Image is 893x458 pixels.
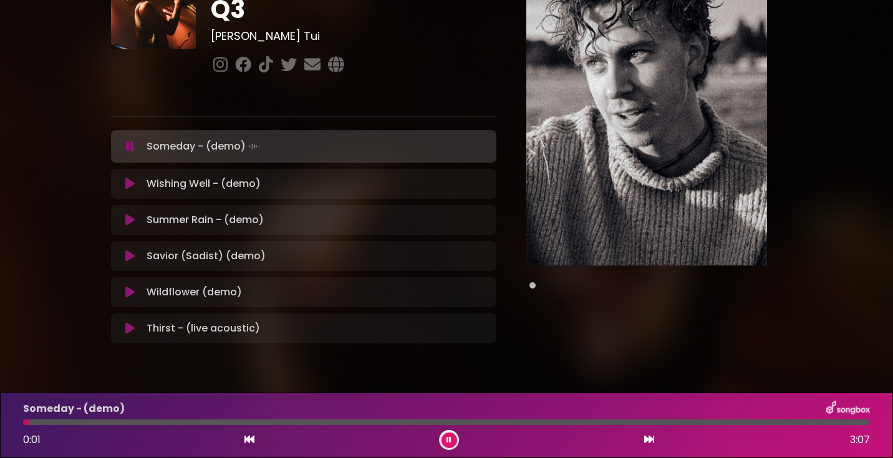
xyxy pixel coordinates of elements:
[147,249,266,264] p: Savior (Sadist) (demo)
[147,285,242,300] p: Wildflower (demo)
[246,138,263,155] img: waveform4.gif
[147,176,261,191] p: Wishing Well - (demo)
[211,29,496,43] h3: [PERSON_NAME] Tui
[147,212,264,227] p: Summer Rain - (demo)
[147,321,260,336] p: Thirst - (live acoustic)
[147,138,263,155] p: Someday - (demo)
